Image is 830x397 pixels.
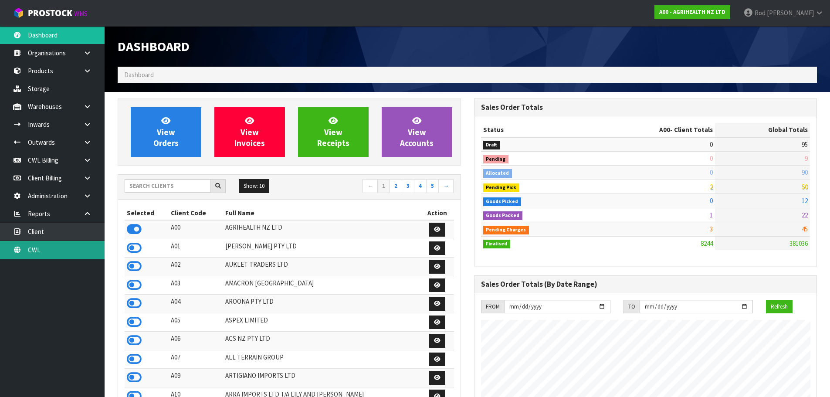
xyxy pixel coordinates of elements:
[654,5,730,19] a: A00 - AGRIHEALTH NZ LTD
[481,300,504,314] div: FROM
[483,169,512,178] span: Allocated
[169,369,224,387] td: A09
[710,225,713,233] span: 3
[317,115,349,148] span: View Receipts
[659,126,670,134] span: A00
[74,10,88,18] small: WMS
[589,123,715,137] th: - Client Totals
[296,179,454,194] nav: Page navigation
[223,239,420,258] td: [PERSON_NAME] PTY LTD
[131,107,201,157] a: ViewOrders
[789,239,808,248] span: 381036
[414,179,427,193] a: 4
[802,183,808,191] span: 50
[710,168,713,176] span: 0
[623,300,640,314] div: TO
[377,179,390,193] a: 1
[710,140,713,149] span: 0
[426,179,439,193] a: 5
[298,107,369,157] a: ViewReceipts
[802,168,808,176] span: 90
[169,258,224,276] td: A02
[223,220,420,239] td: AGRIHEALTH NZ LTD
[710,154,713,163] span: 0
[223,295,420,313] td: AROONA PTY LTD
[223,369,420,387] td: ARTIGIANO IMPORTS LTD
[169,220,224,239] td: A00
[169,332,224,350] td: A06
[13,7,24,18] img: cube-alt.png
[214,107,285,157] a: ViewInvoices
[802,140,808,149] span: 95
[234,115,265,148] span: View Invoices
[710,211,713,219] span: 1
[169,276,224,295] td: A03
[483,226,529,234] span: Pending Charges
[483,141,501,149] span: Draft
[483,240,511,248] span: Finalised
[701,239,713,248] span: 8244
[153,115,179,148] span: View Orders
[223,332,420,350] td: ACS NZ PTY LTD
[169,350,224,369] td: A07
[767,9,814,17] span: [PERSON_NAME]
[118,38,190,54] span: Dashboard
[125,179,211,193] input: Search clients
[481,103,810,112] h3: Sales Order Totals
[481,123,590,137] th: Status
[125,206,169,220] th: Selected
[223,206,420,220] th: Full Name
[28,7,72,19] span: ProStock
[483,155,509,164] span: Pending
[223,350,420,369] td: ALL TERRAIN GROUP
[483,197,522,206] span: Goods Picked
[362,179,378,193] a: ←
[710,183,713,191] span: 2
[802,225,808,233] span: 45
[124,71,154,79] span: Dashboard
[223,313,420,332] td: ASPEX LIMITED
[169,206,224,220] th: Client Code
[223,258,420,276] td: AUKLET TRADERS LTD
[802,211,808,219] span: 22
[402,179,414,193] a: 3
[802,197,808,205] span: 12
[483,183,520,192] span: Pending Pick
[239,179,269,193] button: Show: 10
[421,206,454,220] th: Action
[710,197,713,205] span: 0
[481,280,810,288] h3: Sales Order Totals (By Date Range)
[382,107,452,157] a: ViewAccounts
[169,239,224,258] td: A01
[438,179,454,193] a: →
[223,276,420,295] td: AMACRON [GEOGRAPHIC_DATA]
[483,211,523,220] span: Goods Packed
[169,313,224,332] td: A05
[766,300,793,314] button: Refresh
[755,9,766,17] span: Rod
[715,123,810,137] th: Global Totals
[169,295,224,313] td: A04
[390,179,402,193] a: 2
[400,115,434,148] span: View Accounts
[659,8,725,16] strong: A00 - AGRIHEALTH NZ LTD
[805,154,808,163] span: 9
